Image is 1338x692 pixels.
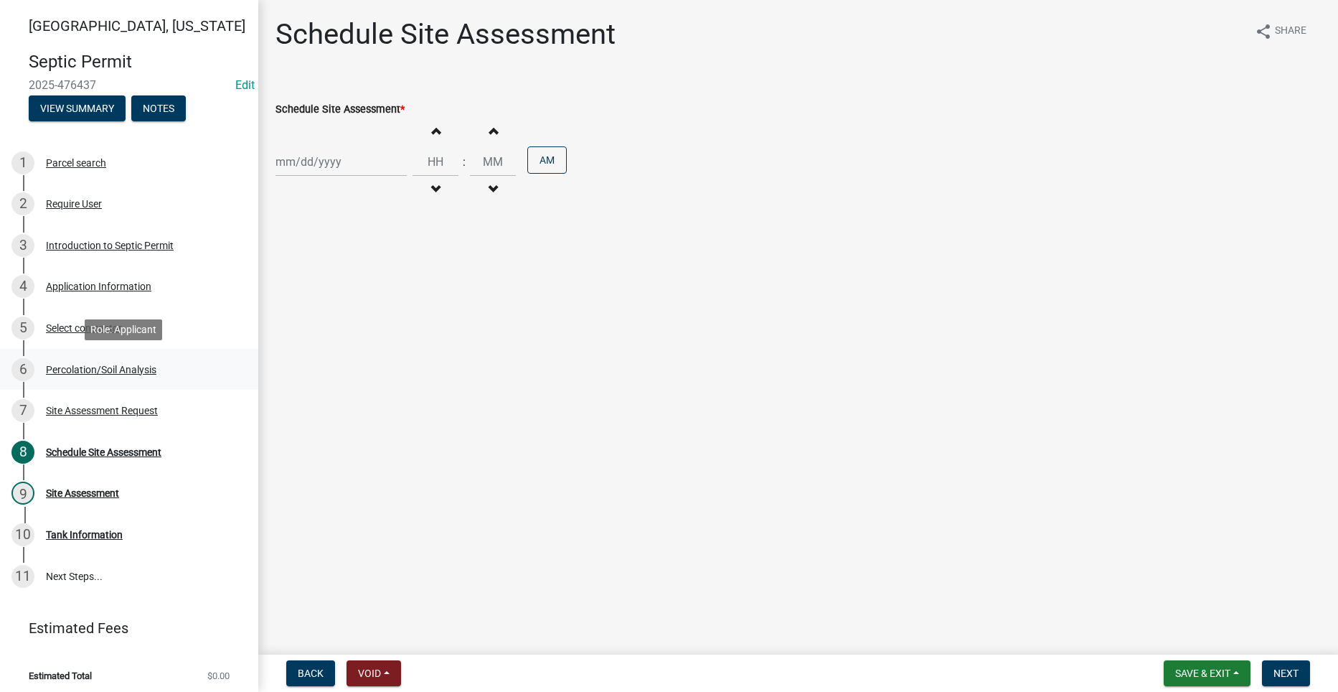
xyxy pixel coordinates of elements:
[1262,660,1310,686] button: Next
[11,275,34,298] div: 4
[29,103,126,115] wm-modal-confirm: Summary
[11,151,34,174] div: 1
[46,365,156,375] div: Percolation/Soil Analysis
[1164,660,1250,686] button: Save & Exit
[275,17,616,52] h1: Schedule Site Assessment
[11,317,34,340] div: 5
[235,78,255,92] a: Edit
[470,147,516,177] input: Minutes
[29,17,245,34] span: [GEOGRAPHIC_DATA], [US_STATE]
[131,103,186,115] wm-modal-confirm: Notes
[1273,668,1299,679] span: Next
[29,78,230,92] span: 2025-476437
[413,147,458,177] input: Hours
[46,406,158,416] div: Site Assessment Request
[298,668,324,679] span: Back
[46,323,122,333] div: Select contractor
[527,146,567,174] button: AM
[46,530,123,540] div: Tank Information
[11,523,34,546] div: 10
[46,488,119,498] div: Site Assessment
[11,358,34,381] div: 6
[347,660,401,686] button: Void
[275,105,405,115] label: Schedule Site Assessment
[235,78,255,92] wm-modal-confirm: Edit Application Number
[458,154,470,171] div: :
[1243,17,1318,45] button: shareShare
[11,614,235,642] a: Estimated Fees
[11,192,34,215] div: 2
[46,447,161,457] div: Schedule Site Assessment
[275,147,407,177] input: mm/dd/yyyy
[29,671,92,681] span: Estimated Total
[46,158,106,168] div: Parcel search
[46,199,102,209] div: Require User
[11,441,34,464] div: 8
[207,671,230,681] span: $0.00
[11,234,34,257] div: 3
[286,660,335,686] button: Back
[46,240,174,251] div: Introduction to Septic Permit
[46,281,151,291] div: Application Information
[11,399,34,422] div: 7
[29,52,247,73] h4: Septic Permit
[1275,23,1306,40] span: Share
[29,95,126,121] button: View Summary
[358,668,381,679] span: Void
[1175,668,1230,679] span: Save & Exit
[131,95,186,121] button: Notes
[1255,23,1272,40] i: share
[11,482,34,505] div: 9
[85,319,162,340] div: Role: Applicant
[11,565,34,588] div: 11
